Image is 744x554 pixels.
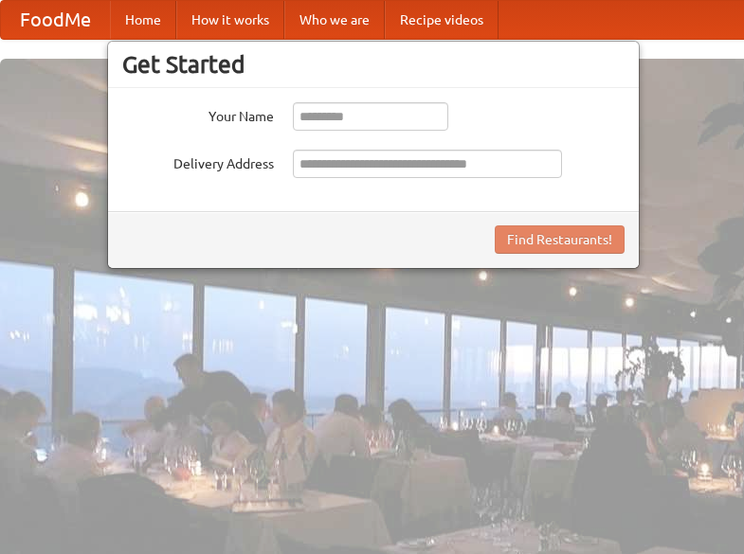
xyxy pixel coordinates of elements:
[385,1,499,39] a: Recipe videos
[1,1,110,39] a: FoodMe
[122,50,625,79] h3: Get Started
[495,225,625,254] button: Find Restaurants!
[176,1,284,39] a: How it works
[122,102,274,126] label: Your Name
[110,1,176,39] a: Home
[122,150,274,173] label: Delivery Address
[284,1,385,39] a: Who we are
